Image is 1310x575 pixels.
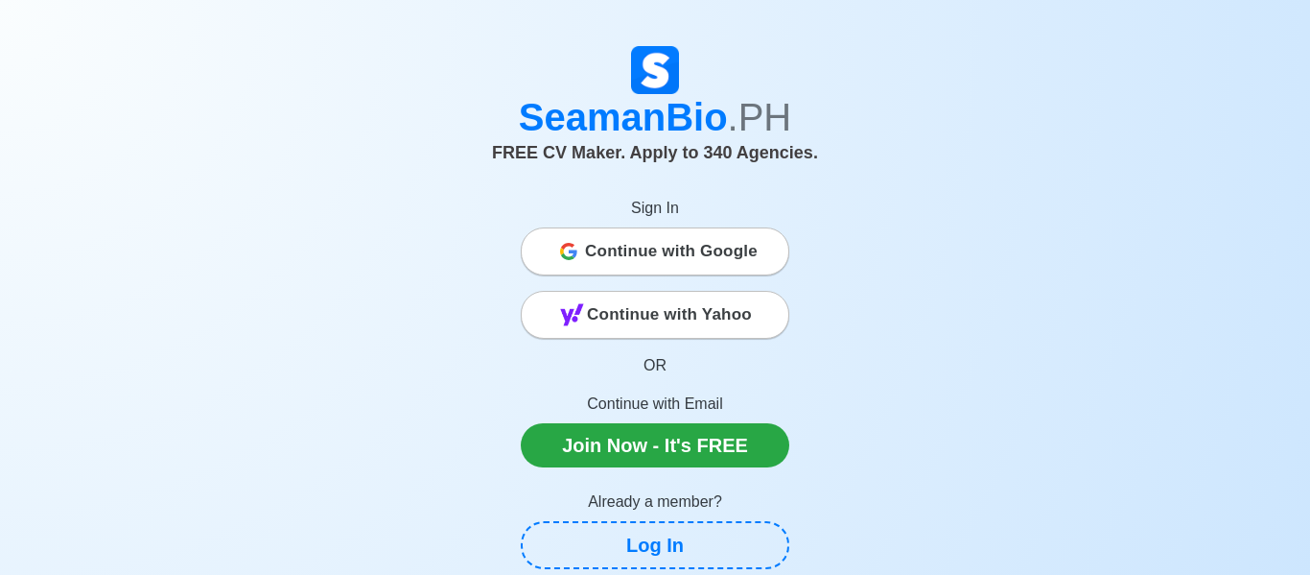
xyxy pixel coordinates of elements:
span: Continue with Yahoo [587,296,752,334]
p: Already a member? [521,491,789,514]
span: Continue with Google [585,232,758,271]
p: Sign In [521,197,789,220]
button: Continue with Google [521,228,789,276]
button: Continue with Yahoo [521,291,789,339]
p: Continue with Email [521,393,789,416]
p: OR [521,354,789,377]
h1: SeamanBio [123,94,1187,140]
span: FREE CV Maker. Apply to 340 Agencies. [492,143,818,162]
img: Logo [631,46,679,94]
a: Join Now - It's FREE [521,423,789,467]
a: Log In [521,521,789,569]
span: .PH [728,96,792,138]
